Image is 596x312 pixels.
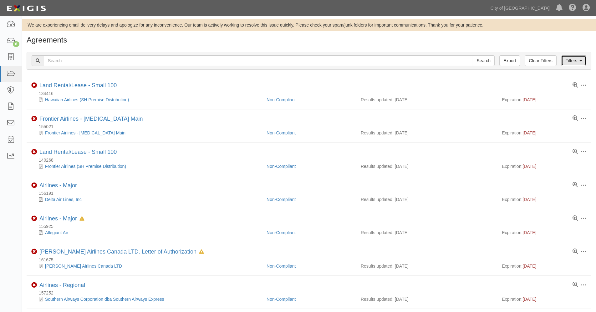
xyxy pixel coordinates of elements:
[39,215,77,222] a: Airlines - Major
[522,164,536,169] span: [DATE]
[5,3,48,14] img: logo-5460c22ac91f19d4615b14bd174203de0afe785f0fc80cf4dbbc73dc1793850b.png
[39,116,143,122] a: Frontier Airlines - [MEDICAL_DATA] Main
[79,217,84,221] i: In Default since 07/03/2025
[569,4,576,12] i: Help Center - Complianz
[45,164,126,169] a: Frontier Airlines (SH Premise Distribution)
[31,223,591,229] div: 155925
[522,230,536,235] span: [DATE]
[39,182,77,189] a: Airlines - Major
[525,55,556,66] a: Clear Filters
[267,197,296,202] a: Non-Compliant
[361,229,492,236] div: Results updated: [DATE]
[267,130,296,135] a: Non-Compliant
[361,196,492,203] div: Results updated: [DATE]
[361,130,492,136] div: Results updated: [DATE]
[13,41,19,47] div: 6
[487,2,553,14] a: City of [GEOGRAPHIC_DATA]
[361,296,492,302] div: Results updated: [DATE]
[502,130,587,136] div: Expiration:
[267,264,296,269] a: Non-Compliant
[44,55,473,66] input: Search
[361,163,492,169] div: Results updated: [DATE]
[502,163,587,169] div: Expiration:
[39,149,117,155] a: Land Rental/Lease - Small 100
[39,149,117,156] div: Land Rental/Lease - Small 100
[45,264,122,269] a: [PERSON_NAME] Airlines Canada LTD
[31,290,591,296] div: 157252
[502,196,587,203] div: Expiration:
[502,97,587,103] div: Expiration:
[522,197,536,202] span: [DATE]
[31,163,262,169] div: Frontier Airlines (SH Premise Distribution)
[561,55,586,66] a: Filters
[31,130,262,136] div: Frontier Airlines - T3 Main
[39,282,85,288] a: Airlines - Regional
[45,130,125,135] a: Frontier Airlines - [MEDICAL_DATA] Main
[31,263,262,269] div: Porter Airlines Canada LTD
[31,229,262,236] div: Allegiant Air
[39,82,117,89] div: Land Rental/Lease - Small 100
[31,123,591,130] div: 155021
[267,230,296,235] a: Non-Compliant
[39,116,143,123] div: Frontier Airlines - T3 Main
[361,97,492,103] div: Results updated: [DATE]
[573,149,578,155] a: View results summary
[573,216,578,221] a: View results summary
[522,297,536,302] span: [DATE]
[31,116,37,122] i: Non-Compliant
[31,282,37,288] i: Non-Compliant
[39,215,84,222] div: Airlines - Major
[267,164,296,169] a: Non-Compliant
[522,97,536,102] span: [DATE]
[267,97,296,102] a: Non-Compliant
[573,249,578,254] a: View results summary
[39,249,204,255] div: Porter Airlines Canada LTD. Letter of Authorization
[31,149,37,155] i: Non-Compliant
[573,116,578,121] a: View results summary
[502,296,587,302] div: Expiration:
[31,196,262,203] div: Delta Air Lines, Inc
[267,297,296,302] a: Non-Compliant
[39,82,117,88] a: Land Rental/Lease - Small 100
[31,83,37,88] i: Non-Compliant
[522,264,536,269] span: [DATE]
[45,230,68,235] a: Allegiant Air
[31,90,591,97] div: 134416
[45,97,129,102] a: Hawaiian Airlines (SH Premise Distribution)
[45,197,82,202] a: Delta Air Lines, Inc
[502,263,587,269] div: Expiration:
[27,36,591,44] h1: Agreements
[39,282,85,289] div: Airlines - Regional
[45,297,164,302] a: Southern Airways Corporation dba Southern Airways Express
[31,157,591,163] div: 140268
[573,182,578,188] a: View results summary
[31,249,37,254] i: Non-Compliant
[39,249,196,255] a: [PERSON_NAME] Airlines Canada LTD. Letter of Authorization
[22,22,596,28] div: We are experiencing email delivery delays and apologize for any inconvenience. Our team is active...
[31,183,37,188] i: Non-Compliant
[499,55,520,66] a: Export
[573,282,578,288] a: View results summary
[522,130,536,135] span: [DATE]
[31,97,262,103] div: Hawaiian Airlines (SH Premise Distribution)
[31,257,591,263] div: 161675
[573,83,578,88] a: View results summary
[502,229,587,236] div: Expiration:
[31,216,37,221] i: Non-Compliant
[31,190,591,196] div: 156191
[473,55,495,66] input: Search
[199,250,204,254] i: In Default since 05/28/2025
[31,296,262,302] div: Southern Airways Corporation dba Southern Airways Express
[361,263,492,269] div: Results updated: [DATE]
